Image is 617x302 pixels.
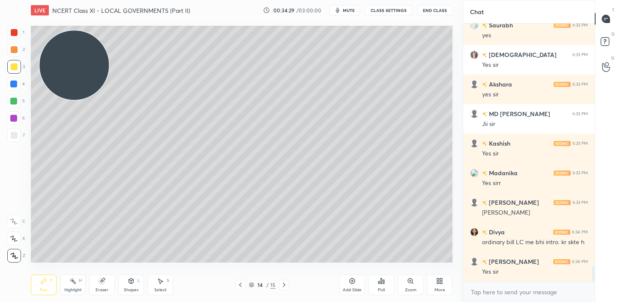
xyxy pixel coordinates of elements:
h6: Divya [487,227,505,236]
div: Highlight [64,288,82,292]
div: Yes sir [482,150,588,158]
img: default.png [470,139,479,148]
img: no-rating-badge.077c3623.svg [482,23,487,28]
div: 5 [7,94,25,108]
div: 4 [7,77,25,91]
img: 3760c05b6d7e4692ac51b7d501473af6.jpg [470,21,479,30]
div: grid [463,24,595,281]
img: no-rating-badge.077c3623.svg [482,260,487,264]
img: 3 [470,169,479,177]
button: End Class [417,5,452,15]
span: mute [343,7,355,13]
div: 6:33 PM [572,200,588,205]
p: D [611,31,614,37]
img: d6679e7244f1441cafa331504da06bbf.jpg [470,51,479,59]
p: Chat [463,0,491,23]
h6: [PERSON_NAME] [487,257,539,266]
div: Zoom [405,288,416,292]
img: default.png [470,198,479,207]
div: 6:33 PM [572,52,588,57]
div: 6:33 PM [572,111,588,117]
p: T [612,7,614,13]
img: daf3a9cebbb34ba9af1e81c67badae85.jpg [470,228,479,236]
div: [PERSON_NAME] [482,209,588,217]
div: 2 [7,43,25,57]
div: Jii sir [482,120,588,129]
img: no-rating-badge.077c3623.svg [482,112,487,117]
img: iconic-light.a09c19a4.png [554,23,571,28]
div: Add Slide [343,288,362,292]
img: default.png [470,80,479,89]
div: 7 [7,129,25,142]
h6: Akshara [487,80,512,89]
div: 6:33 PM [572,23,588,28]
img: iconic-light.a09c19a4.png [553,259,570,264]
h6: [PERSON_NAME] [487,198,539,207]
div: 6:33 PM [572,141,588,146]
img: default.png [470,110,479,118]
h6: Saurabh [487,21,513,30]
div: 1 [7,26,24,39]
div: Yes sirr [482,179,588,188]
div: Yes sir [482,268,588,276]
div: yes [482,31,588,40]
div: Z [7,249,25,263]
div: H [79,278,82,283]
img: iconic-light.a09c19a4.png [554,200,571,205]
div: LIVE [31,5,49,15]
div: 14 [256,282,264,287]
h6: [DEMOGRAPHIC_DATA] [487,50,557,59]
div: X [7,232,25,245]
div: 6:34 PM [572,259,588,264]
div: Yes sir [482,61,588,69]
div: / [266,282,269,287]
div: 6:33 PM [572,170,588,176]
img: no-rating-badge.077c3623.svg [482,82,487,87]
h6: MD [PERSON_NAME] [487,109,550,118]
div: 15 [270,281,276,289]
h6: Madanika [487,168,518,177]
div: yes sir [482,90,588,99]
div: 6 [7,111,25,125]
div: P [50,278,53,283]
img: no-rating-badge.077c3623.svg [482,230,487,235]
div: Poll [378,288,385,292]
div: Pen [40,288,48,292]
h6: Kashish [487,139,510,148]
div: ordinary bill LC me bhi intro. kr skte h [482,238,588,247]
div: More [434,288,445,292]
img: iconic-light.a09c19a4.png [554,141,571,146]
h4: NCERT Class XI - LOCAL GOVERNMENTS (Part II) [52,6,190,15]
div: Eraser [96,288,108,292]
div: 6:34 PM [572,230,588,235]
div: Shapes [124,288,138,292]
img: no-rating-badge.077c3623.svg [482,171,487,176]
img: no-rating-badge.077c3623.svg [482,200,487,205]
div: 3 [7,60,25,74]
div: 6:33 PM [572,82,588,87]
img: iconic-light.a09c19a4.png [554,82,571,87]
div: L [138,278,140,283]
img: default.png [470,257,479,266]
p: G [611,55,614,61]
button: CLASS SETTINGS [365,5,412,15]
img: no-rating-badge.077c3623.svg [482,141,487,146]
img: iconic-light.a09c19a4.png [553,230,570,235]
img: no-rating-badge.077c3623.svg [482,53,487,57]
img: iconic-light.a09c19a4.png [554,170,571,176]
div: Select [154,288,167,292]
div: S [167,278,169,283]
div: C [7,215,25,228]
button: mute [329,5,360,15]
